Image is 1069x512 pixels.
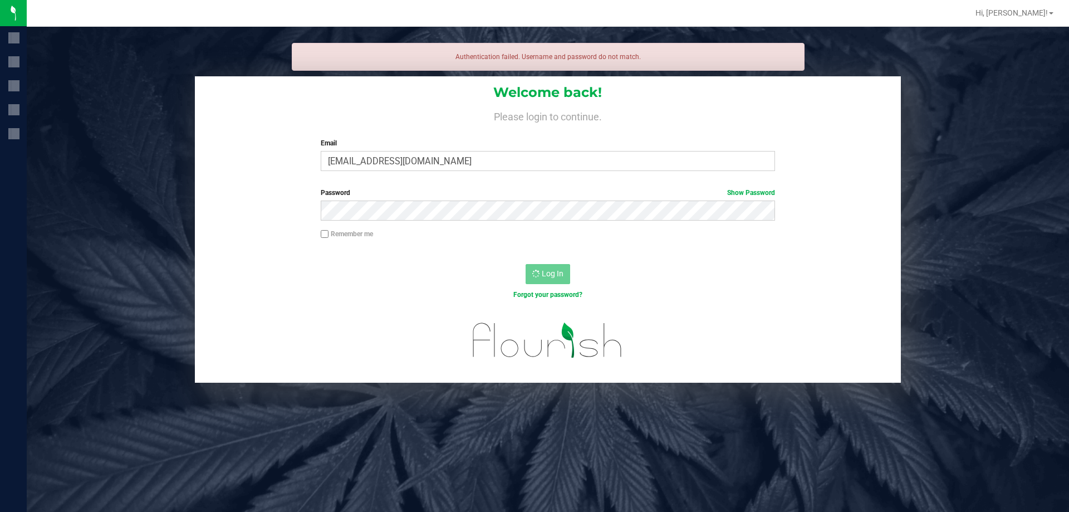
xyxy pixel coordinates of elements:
a: Forgot your password? [513,291,582,299]
h4: Please login to continue. [195,109,901,123]
label: Remember me [321,229,373,239]
a: Show Password [727,189,775,197]
span: Password [321,189,350,197]
img: flourish_logo.svg [459,312,636,369]
label: Email [321,138,774,148]
span: Hi, [PERSON_NAME]! [975,8,1048,17]
button: Log In [526,264,570,284]
input: Remember me [321,230,328,238]
span: Log In [542,269,563,278]
h1: Welcome back! [195,85,901,100]
div: Authentication failed. Username and password do not match. [292,43,805,71]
